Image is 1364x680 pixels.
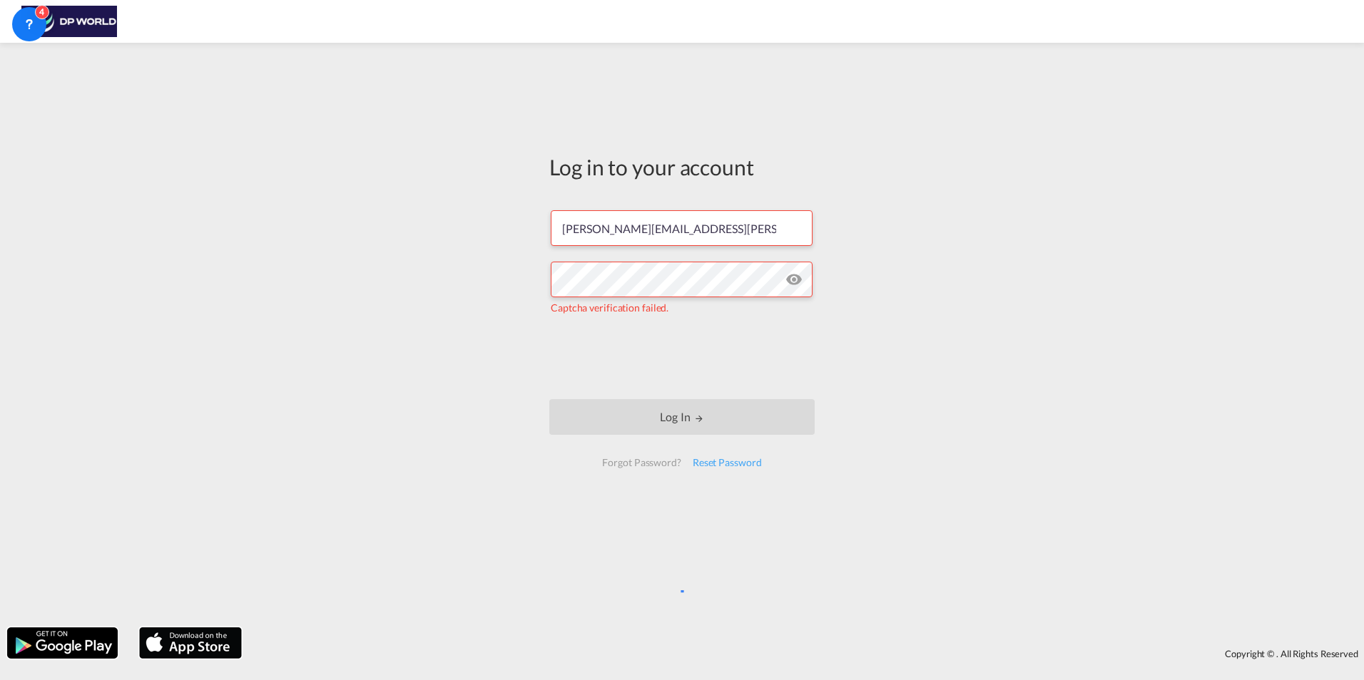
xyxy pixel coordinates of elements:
span: Captcha verification failed. [551,302,668,314]
div: Log in to your account [549,152,815,182]
md-icon: icon-eye-off [785,271,803,288]
div: Reset Password [687,450,768,475]
img: google.png [6,626,119,660]
div: Forgot Password? [596,450,686,475]
img: c08ca190194411f088ed0f3ba295208c.png [21,6,118,38]
button: LOGIN [549,399,815,435]
input: Enter email/phone number [551,210,813,246]
img: apple.png [138,626,243,660]
iframe: reCAPTCHA [574,329,790,385]
div: Copyright © . All Rights Reserved [249,642,1364,666]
